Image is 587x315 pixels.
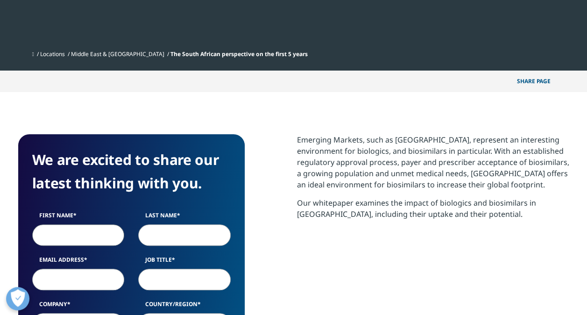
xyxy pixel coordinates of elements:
label: First Name [32,211,125,224]
label: Company [32,300,125,313]
label: Country/Region [138,300,231,313]
label: Last Name [138,211,231,224]
button: Share PAGEShare PAGE [510,71,569,92]
p: Emerging Markets, such as [GEOGRAPHIC_DATA], represent an interesting environment for biologics, ... [297,134,569,197]
a: Locations [40,50,65,58]
a: Middle East & [GEOGRAPHIC_DATA] [71,50,164,58]
p: Share PAGE [510,71,569,92]
p: Our whitepaper examines the impact of biologics and biosimilars in [GEOGRAPHIC_DATA], including t... [297,197,569,227]
label: Job Title [138,256,231,269]
button: Open Preferences [6,287,29,310]
span: The South African perspective on the first 5 years [170,50,308,58]
label: Email Address [32,256,125,269]
h4: We are excited to share our latest thinking with you. [32,148,231,195]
